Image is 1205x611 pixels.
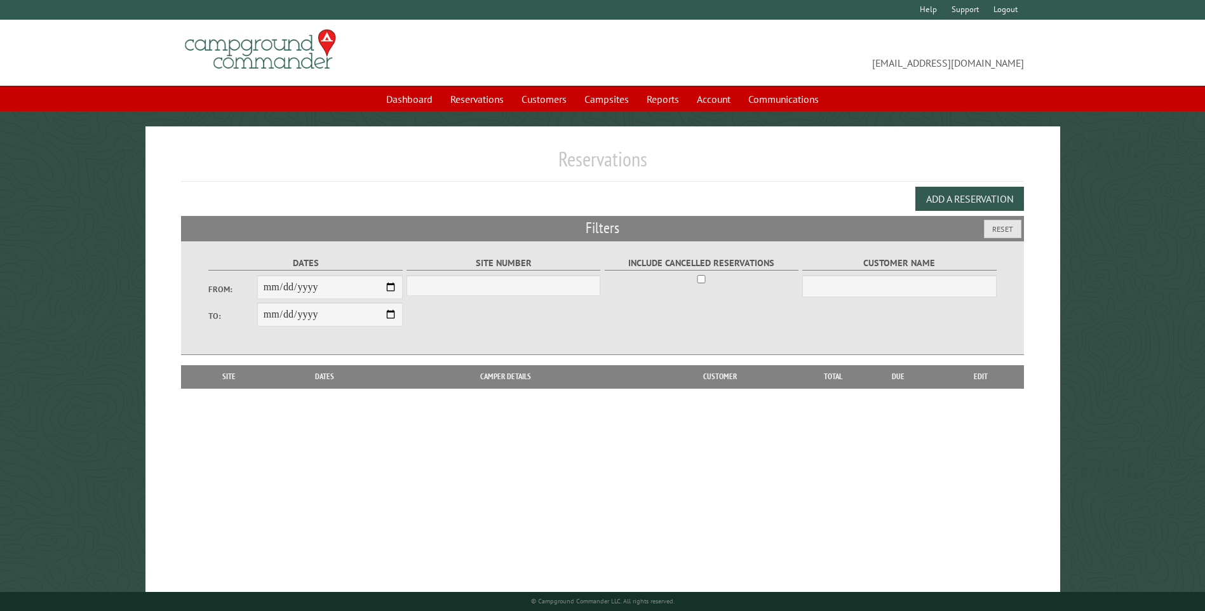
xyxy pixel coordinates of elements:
[689,87,738,111] a: Account
[802,256,996,271] label: Customer Name
[208,283,257,295] label: From:
[858,365,938,388] th: Due
[984,220,1021,238] button: Reset
[632,365,807,388] th: Customer
[379,87,440,111] a: Dashboard
[938,365,1024,388] th: Edit
[741,87,826,111] a: Communications
[531,597,675,605] small: © Campground Commander LLC. All rights reserved.
[208,310,257,322] label: To:
[603,35,1024,70] span: [EMAIL_ADDRESS][DOMAIN_NAME]
[807,365,858,388] th: Total
[181,147,1023,182] h1: Reservations
[187,365,270,388] th: Site
[577,87,636,111] a: Campsites
[407,256,600,271] label: Site Number
[443,87,511,111] a: Reservations
[271,365,379,388] th: Dates
[605,256,798,271] label: Include Cancelled Reservations
[181,25,340,74] img: Campground Commander
[639,87,687,111] a: Reports
[208,256,402,271] label: Dates
[379,365,632,388] th: Camper Details
[915,187,1024,211] button: Add a Reservation
[181,216,1023,240] h2: Filters
[514,87,574,111] a: Customers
